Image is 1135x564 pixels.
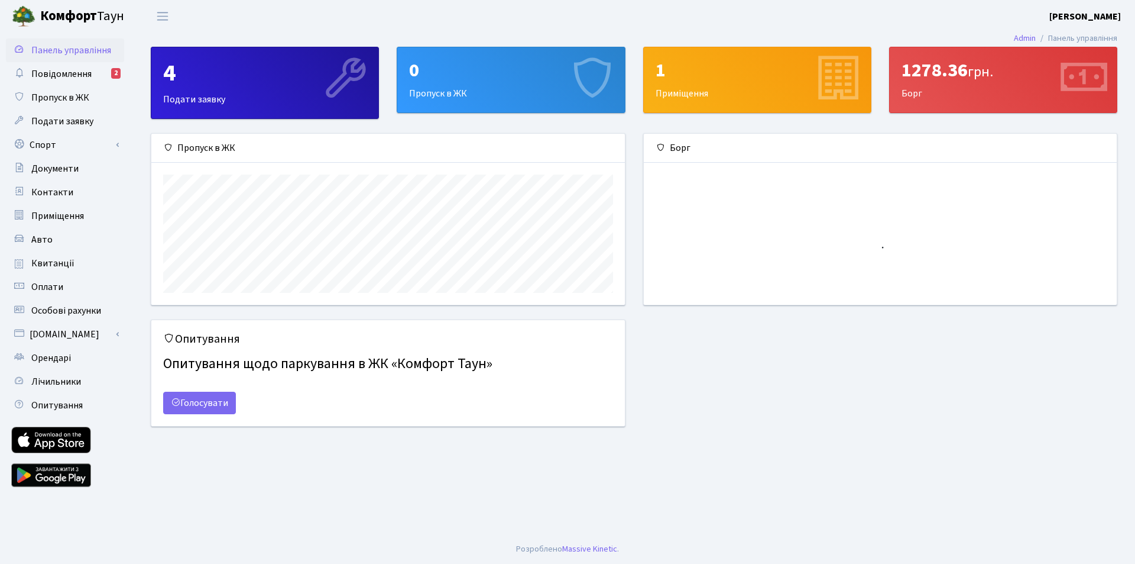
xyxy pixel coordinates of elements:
span: Документи [31,162,79,175]
a: Орендарі [6,346,124,370]
a: Оплати [6,275,124,299]
a: [DOMAIN_NAME] [6,323,124,346]
div: 1 [656,59,859,82]
nav: breadcrumb [996,26,1135,51]
a: Пропуск в ЖК [6,86,124,109]
h4: Опитування щодо паркування в ЖК «Комфорт Таун» [163,351,613,378]
a: Особові рахунки [6,299,124,323]
span: Таун [40,7,124,27]
li: Панель управління [1036,32,1117,45]
button: Переключити навігацію [148,7,177,26]
div: Пропуск в ЖК [397,47,624,112]
div: Борг [644,134,1117,163]
a: Admin [1014,32,1036,44]
span: Подати заявку [31,115,93,128]
span: Панель управління [31,44,111,57]
a: Голосувати [163,392,236,414]
span: Лічильники [31,375,81,388]
span: Квитанції [31,257,74,270]
a: Документи [6,157,124,181]
div: 4 [163,59,367,88]
div: Пропуск в ЖК [151,134,625,163]
div: Борг [890,47,1117,112]
span: грн. [968,62,993,82]
a: Подати заявку [6,109,124,133]
a: [PERSON_NAME] [1049,9,1121,24]
div: Приміщення [644,47,871,112]
div: 0 [409,59,612,82]
span: Приміщення [31,210,84,223]
a: Опитування [6,394,124,417]
a: Лічильники [6,370,124,394]
a: Повідомлення2 [6,62,124,86]
a: Розроблено [516,543,562,555]
b: Комфорт [40,7,97,25]
div: 2 [111,68,121,79]
span: Пропуск в ЖК [31,91,89,104]
a: 0Пропуск в ЖК [397,47,625,113]
a: Спорт [6,133,124,157]
img: logo.png [12,5,35,28]
a: Контакти [6,181,124,204]
div: Подати заявку [151,47,378,118]
a: Приміщення [6,204,124,228]
span: Повідомлення [31,67,92,80]
a: Панель управління [6,38,124,62]
span: Контакти [31,186,73,199]
a: 1Приміщення [643,47,871,113]
a: Авто [6,228,124,252]
h5: Опитування [163,332,613,346]
a: Massive Kinetic [562,543,617,555]
span: Оплати [31,281,63,294]
span: Особові рахунки [31,304,101,317]
div: . [516,543,619,556]
div: 1278.36 [901,59,1105,82]
a: Квитанції [6,252,124,275]
span: Орендарі [31,352,71,365]
span: Авто [31,233,53,246]
span: Опитування [31,399,83,412]
b: [PERSON_NAME] [1049,10,1121,23]
a: 4Подати заявку [151,47,379,119]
